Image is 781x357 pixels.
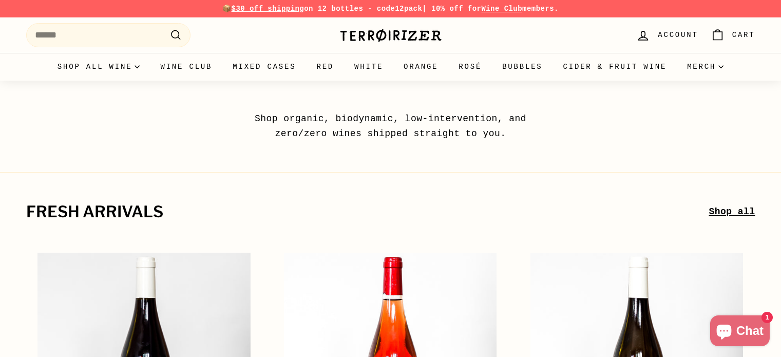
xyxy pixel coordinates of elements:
a: Shop all [709,204,755,219]
p: 📦 on 12 bottles - code | 10% off for members. [26,3,755,14]
a: White [344,53,393,81]
a: Orange [393,53,448,81]
div: Primary [6,53,776,81]
a: Red [306,53,344,81]
a: Cart [704,20,761,50]
span: Cart [732,29,755,41]
summary: Shop all wine [47,53,150,81]
a: Mixed Cases [222,53,306,81]
inbox-online-store-chat: Shopify online store chat [707,315,773,349]
p: Shop organic, biodynamic, low-intervention, and zero/zero wines shipped straight to you. [232,111,550,141]
a: Wine Club [150,53,222,81]
a: Bubbles [492,53,553,81]
strong: 12pack [395,5,422,13]
span: Account [658,29,698,41]
span: $30 off shipping [232,5,304,13]
a: Cider & Fruit Wine [553,53,677,81]
h2: fresh arrivals [26,203,709,221]
a: Wine Club [481,5,522,13]
a: Account [630,20,704,50]
summary: Merch [677,53,734,81]
a: Rosé [448,53,492,81]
